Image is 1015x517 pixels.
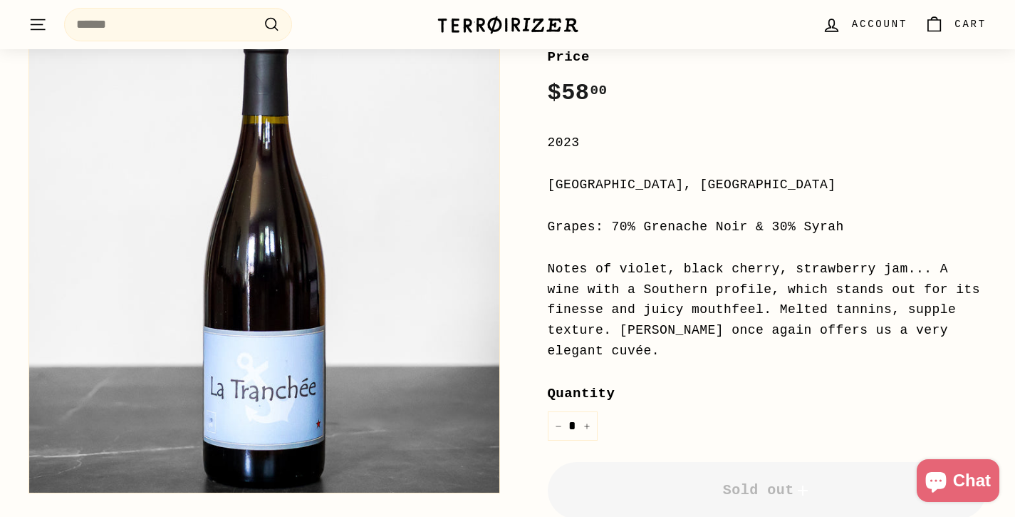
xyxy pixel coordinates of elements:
[813,4,916,46] a: Account
[916,4,995,46] a: Cart
[548,217,987,237] div: Grapes: 70% Grenache Noir & 30% Syrah
[852,16,907,32] span: Account
[548,411,569,441] button: Reduce item quantity by one
[29,22,499,493] img: La Tranchée
[548,383,987,404] label: Quantity
[912,459,1004,506] inbox-online-store-chat: Shopify online store chat
[548,259,987,362] div: Notes of violet, black cherry, strawberry jam... A wine with a Southern profile, which stands out...
[548,175,987,195] div: [GEOGRAPHIC_DATA], [GEOGRAPHIC_DATA]
[723,482,811,498] span: Sold out
[548,46,987,68] label: Price
[954,16,987,32] span: Cart
[548,411,598,441] input: quantity
[576,411,598,441] button: Increase item quantity by one
[548,133,987,153] div: 2023
[590,83,607,98] sup: 00
[548,80,608,106] span: $58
